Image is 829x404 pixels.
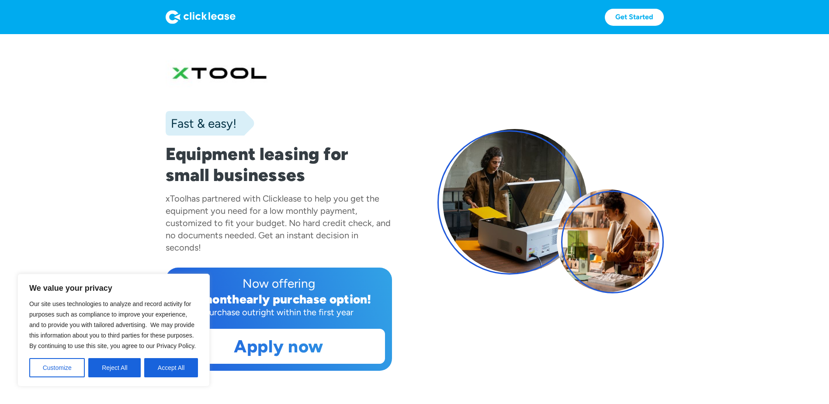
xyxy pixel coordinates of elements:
div: Fast & easy! [166,115,236,132]
div: Now offering [173,275,385,292]
a: Get Started [605,9,664,26]
a: Apply now [173,329,385,363]
button: Customize [29,358,85,377]
div: We value your privacy [17,274,210,387]
h1: Equipment leasing for small businesses [166,143,392,185]
p: We value your privacy [29,283,198,293]
button: Accept All [144,358,198,377]
button: Reject All [88,358,141,377]
div: Purchase outright within the first year [173,306,385,318]
div: has partnered with Clicklease to help you get the equipment you need for a low monthly payment, c... [166,193,391,253]
img: Logo [166,10,236,24]
span: Our site uses technologies to analyze and record activity for purposes such as compliance to impr... [29,300,196,349]
div: xTool [166,193,187,204]
div: 12 month [186,292,239,306]
div: early purchase option! [239,292,371,306]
